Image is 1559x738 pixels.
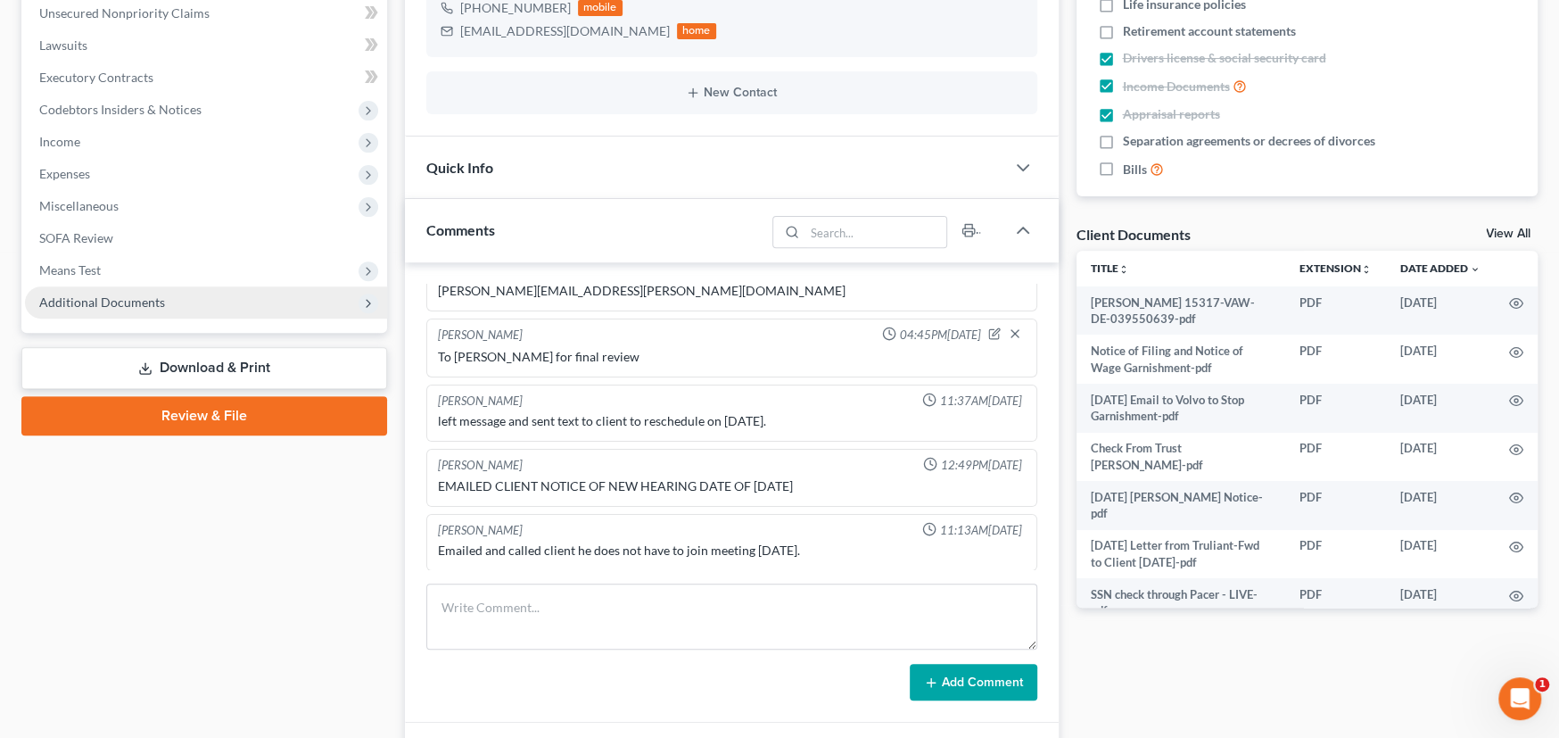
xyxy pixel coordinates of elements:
div: [PERSON_NAME] [438,393,523,410]
i: expand_more [1470,264,1481,275]
td: PDF [1285,286,1386,336]
div: [PERSON_NAME] [438,327,523,344]
span: Miscellaneous [39,198,119,213]
div: home [677,23,716,39]
span: Executory Contracts [39,70,153,85]
a: Download & Print [21,347,387,389]
span: SOFA Review [39,230,113,245]
a: Titleunfold_more [1091,261,1129,275]
td: PDF [1285,433,1386,482]
a: View All [1486,228,1530,240]
td: [DATE] Letter from Truliant-Fwd to Client [DATE]-pdf [1076,530,1286,579]
a: Executory Contracts [25,62,387,94]
a: Review & File [21,396,387,435]
span: Bills [1123,161,1147,178]
td: [DATE] [PERSON_NAME] Notice-pdf [1076,481,1286,530]
span: Additional Documents [39,294,165,310]
div: Client Documents [1076,225,1191,244]
td: PDF [1285,335,1386,384]
td: [PERSON_NAME] 15317-VAW-DE-039550639-pdf [1076,286,1286,336]
span: Retirement account statements [1123,22,1296,40]
span: Codebtors Insiders & Notices [39,102,202,117]
span: 11:13AM[DATE] [940,522,1022,539]
span: Income [39,134,80,149]
td: SSN check through Pacer - LIVE-pdf [1076,578,1286,627]
div: Emailed and called client he does not have to join meeting [DATE]. [438,542,1026,560]
span: Means Test [39,262,101,278]
div: [PERSON_NAME] [438,457,523,474]
td: PDF [1285,578,1386,627]
div: EMAILED CLIENT NOTICE OF NEW HEARING DATE OF [DATE] [438,477,1026,495]
td: PDF [1285,384,1386,433]
i: unfold_more [1361,264,1372,275]
td: PDF [1285,481,1386,530]
span: Comments [426,221,495,238]
a: Extensionunfold_more [1299,261,1372,275]
span: 12:49PM[DATE] [941,457,1022,474]
span: Expenses [39,166,90,181]
td: [DATE] [1386,578,1495,627]
a: Lawsuits [25,29,387,62]
span: 04:45PM[DATE] [900,327,981,344]
button: New Contact [441,86,1023,100]
td: [DATE] Email to Volvo to Stop Garnishment-pdf [1076,384,1286,433]
div: left message and sent text to client to reschedule on [DATE]. [438,412,1026,430]
span: Unsecured Nonpriority Claims [39,5,210,21]
td: [DATE] [1386,384,1495,433]
input: Search... [804,217,946,247]
span: Quick Info [426,159,493,176]
div: To [PERSON_NAME] for final review [438,348,1026,366]
td: PDF [1285,530,1386,579]
td: [DATE] [1386,335,1495,384]
span: 1 [1535,677,1549,692]
span: 11:37AM[DATE] [940,393,1022,410]
span: Separation agreements or decrees of divorces [1123,132,1375,150]
div: [PERSON_NAME] [438,522,523,539]
iframe: Intercom live chat [1498,677,1541,720]
span: Lawsuits [39,37,87,53]
td: [DATE] [1386,286,1495,336]
a: SOFA Review [25,222,387,254]
td: Check From Trust [PERSON_NAME]-pdf [1076,433,1286,482]
button: Add Comment [910,664,1037,701]
a: Date Added expand_more [1400,261,1481,275]
td: [DATE] [1386,481,1495,530]
span: Appraisal reports [1123,105,1220,123]
div: [EMAIL_ADDRESS][DOMAIN_NAME] [460,22,670,40]
td: [DATE] [1386,530,1495,579]
span: Income Documents [1123,78,1230,95]
td: [DATE] [1386,433,1495,482]
td: Notice of Filing and Notice of Wage Garnishment-pdf [1076,335,1286,384]
span: Drivers license & social security card [1123,49,1326,67]
i: unfold_more [1118,264,1129,275]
